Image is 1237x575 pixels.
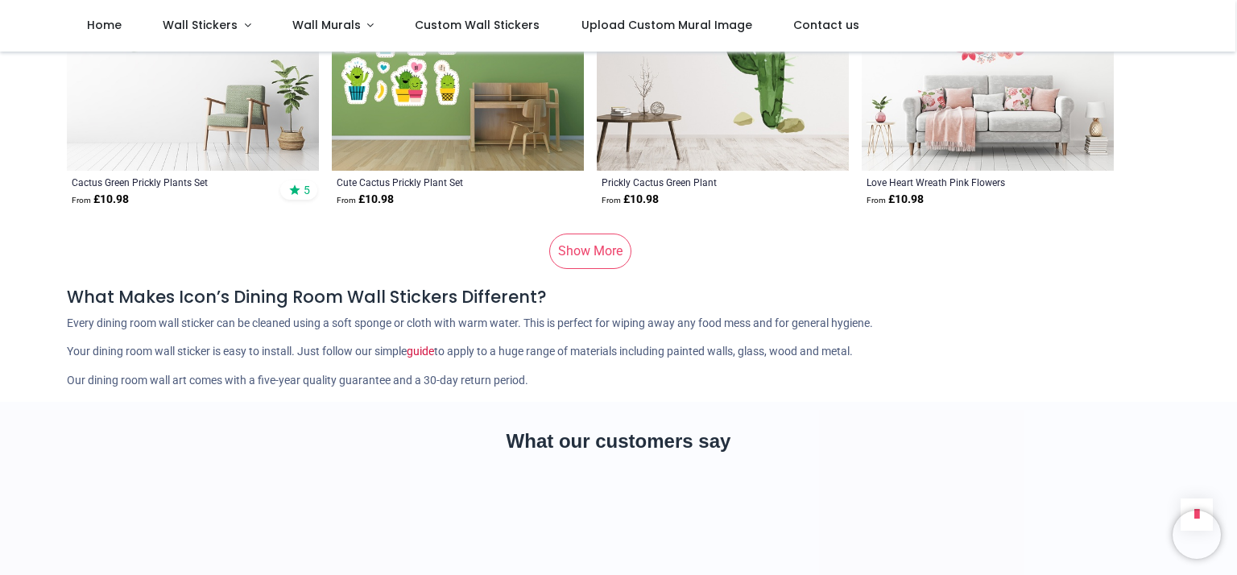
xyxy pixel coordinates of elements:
span: Wall Stickers [163,17,238,33]
a: Show More [549,234,631,269]
span: Custom Wall Stickers [415,17,540,33]
strong: £ 10.98 [72,192,129,208]
span: Upload Custom Mural Image [581,17,752,33]
strong: £ 10.98 [337,192,394,208]
a: Cactus Green Prickly Plants Set [72,176,266,188]
iframe: Brevo live chat [1173,511,1221,559]
span: From [72,196,91,205]
span: 5 [304,183,310,197]
a: guide [407,345,434,358]
p: Our dining room wall art comes with a five-year quality guarantee and a 30-day return period. [67,373,1170,389]
span: From [867,196,886,205]
a: Prickly Cactus Green Plant [602,176,796,188]
span: From [602,196,621,205]
span: Home [87,17,122,33]
span: Contact us [793,17,859,33]
p: Your dining room wall sticker is easy to install. Just follow our simple to apply to a huge range... [67,344,1170,360]
a: Love Heart Wreath Pink Flowers [867,176,1061,188]
a: Cute Cactus Prickly Plant Set [337,176,531,188]
h2: What our customers say [67,428,1170,455]
h4: What Makes Icon’s Dining Room Wall Stickers Different? [67,285,1170,308]
strong: £ 10.98 [867,192,924,208]
strong: £ 10.98 [602,192,659,208]
span: Wall Murals [292,17,361,33]
p: Every dining room wall sticker can be cleaned using a soft sponge or cloth with warm water. This ... [67,316,1170,332]
span: From [337,196,356,205]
